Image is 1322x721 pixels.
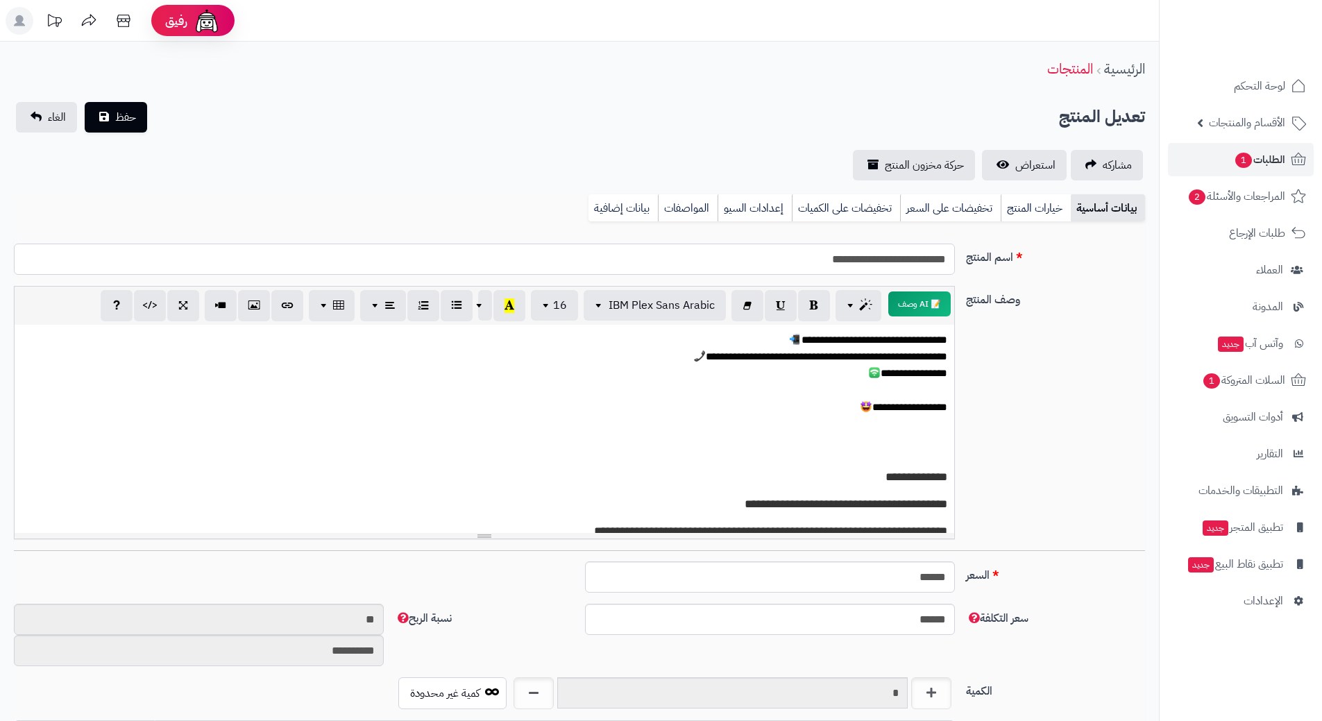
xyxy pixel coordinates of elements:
[885,157,964,173] span: حركة مخزون المنتج
[1059,103,1145,131] h2: تعديل المنتج
[531,290,578,321] button: 16
[1235,153,1252,168] span: 1
[1217,334,1283,353] span: وآتس آب
[165,12,187,29] span: رفيق
[966,610,1028,627] span: سعر التكلفة
[1104,58,1145,79] a: الرئيسية
[1229,223,1285,243] span: طلبات الإرجاع
[1071,194,1145,222] a: بيانات أساسية
[1047,58,1093,79] a: المنتجات
[1103,157,1132,173] span: مشاركه
[1187,554,1283,574] span: تطبيق نقاط البيع
[1168,69,1314,103] a: لوحة التحكم
[658,194,718,222] a: المواصفات
[1015,157,1056,173] span: استعراض
[1234,150,1285,169] span: الطلبات
[193,7,221,35] img: ai-face.png
[1168,511,1314,544] a: تطبيق المتجرجديد
[1188,557,1214,572] span: جديد
[1198,481,1283,500] span: التطبيقات والخدمات
[1223,407,1283,427] span: أدوات التسويق
[718,194,792,222] a: إعدادات السيو
[1168,364,1314,397] a: السلات المتروكة1
[1201,518,1283,537] span: تطبيق المتجر
[1244,591,1283,611] span: الإعدادات
[1189,189,1205,205] span: 2
[588,194,658,222] a: بيانات إضافية
[37,7,71,38] a: تحديثات المنصة
[115,109,136,126] span: حفظ
[1202,371,1285,390] span: السلات المتروكة
[1257,444,1283,464] span: التقارير
[1168,437,1314,470] a: التقارير
[1168,474,1314,507] a: التطبيقات والخدمات
[553,297,567,314] span: 16
[1168,584,1314,618] a: الإعدادات
[792,194,900,222] a: تخفيضات على الكميات
[1071,150,1143,180] a: مشاركه
[1001,194,1071,222] a: خيارات المنتج
[1187,187,1285,206] span: المراجعات والأسئلة
[1168,400,1314,434] a: أدوات التسويق
[584,290,726,321] button: IBM Plex Sans Arabic
[1168,253,1314,287] a: العملاء
[1168,180,1314,213] a: المراجعات والأسئلة2
[960,244,1151,266] label: اسم المنتج
[1256,260,1283,280] span: العملاء
[1209,113,1285,133] span: الأقسام والمنتجات
[1168,217,1314,250] a: طلبات الإرجاع
[85,102,147,133] button: حفظ
[48,109,66,126] span: الغاء
[1168,548,1314,581] a: تطبيق نقاط البيعجديد
[960,561,1151,584] label: السعر
[1168,327,1314,360] a: وآتس آبجديد
[900,194,1001,222] a: تخفيضات على السعر
[960,677,1151,699] label: الكمية
[1218,337,1244,352] span: جديد
[1168,290,1314,323] a: المدونة
[982,150,1067,180] a: استعراض
[1168,143,1314,176] a: الطلبات1
[1203,373,1220,389] span: 1
[853,150,975,180] a: حركة مخزون المنتج
[16,102,77,133] a: الغاء
[609,297,715,314] span: IBM Plex Sans Arabic
[960,286,1151,308] label: وصف المنتج
[1234,76,1285,96] span: لوحة التحكم
[888,291,951,316] button: 📝 AI وصف
[1253,297,1283,316] span: المدونة
[395,610,452,627] span: نسبة الربح
[1228,37,1309,66] img: logo-2.png
[1203,520,1228,536] span: جديد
